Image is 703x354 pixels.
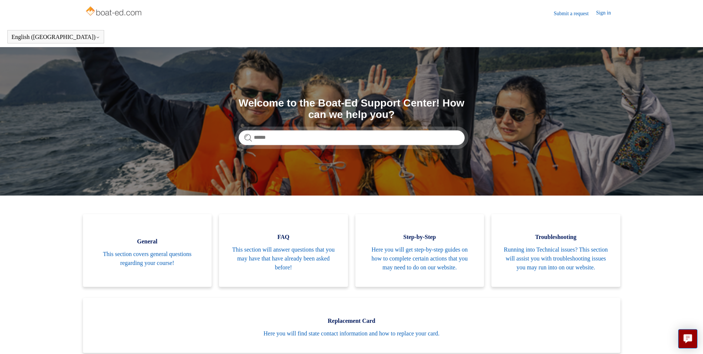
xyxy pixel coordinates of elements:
[554,10,596,17] a: Submit a request
[94,317,609,325] span: Replacement Card
[83,214,212,287] a: General This section covers general questions regarding your course!
[94,237,201,246] span: General
[94,250,201,268] span: This section covers general questions regarding your course!
[355,214,484,287] a: Step-by-Step Here you will get step-by-step guides on how to complete certain actions that you ma...
[230,233,337,242] span: FAQ
[367,245,473,272] span: Here you will get step-by-step guides on how to complete certain actions that you may need to do ...
[83,298,620,353] a: Replacement Card Here you will find state contact information and how to replace your card.
[239,98,465,121] h1: Welcome to the Boat-Ed Support Center! How can we help you?
[11,34,100,40] button: English ([GEOGRAPHIC_DATA])
[239,130,465,145] input: Search
[367,233,473,242] span: Step-by-Step
[94,329,609,338] span: Here you will find state contact information and how to replace your card.
[491,214,620,287] a: Troubleshooting Running into Technical issues? This section will assist you with troubleshooting ...
[85,4,144,19] img: Boat-Ed Help Center home page
[503,245,609,272] span: Running into Technical issues? This section will assist you with troubleshooting issues you may r...
[230,245,337,272] span: This section will answer questions that you may have that have already been asked before!
[596,9,618,18] a: Sign in
[678,329,697,348] button: Live chat
[219,214,348,287] a: FAQ This section will answer questions that you may have that have already been asked before!
[503,233,609,242] span: Troubleshooting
